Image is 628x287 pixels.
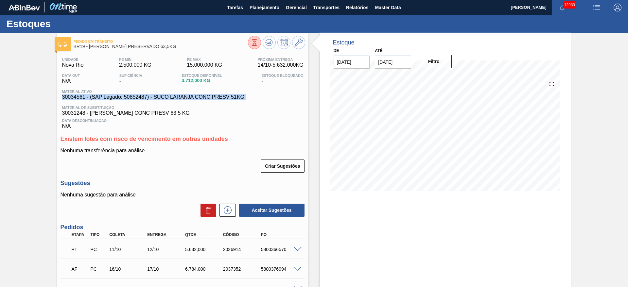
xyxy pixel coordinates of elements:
[263,36,276,49] button: Atualizar Gráfico
[119,74,142,77] span: Suficiência
[62,94,244,100] span: 30034561 - (SAP Legado: 50852487) - SUCO LARANJA CONC PRESV 51KG
[221,232,264,237] div: Código
[259,247,302,252] div: 5800366570
[70,232,90,237] div: Etapa
[182,78,222,83] span: 3.712,000 KG
[74,44,248,49] span: BR19 - SUCO LARANJA PRESERVADO 63,5KG
[62,58,84,61] span: Unidade
[62,90,244,93] span: Material ativo
[146,266,188,272] div: 17/10/2025
[183,247,226,252] div: 5.632,000
[61,192,305,198] p: Nenhuma sugestão para análise
[236,203,305,217] div: Aceitar Sugestões
[72,266,88,272] p: AF
[239,204,305,217] button: Aceitar Sugestões
[182,74,222,77] span: Estoque Disponível
[216,204,236,217] div: Nova sugestão
[261,160,304,173] button: Criar Sugestões
[62,119,304,123] span: Data Descontinuação
[183,232,226,237] div: Qtde
[62,74,80,77] span: Data out
[62,106,304,110] span: Material de Substituição
[313,4,340,11] span: Transportes
[61,148,305,154] p: Nenhuma transferência para análise
[250,4,279,11] span: Planejamento
[62,110,304,116] span: 30031248 - [PERSON_NAME] CONC PRESV 63 5 KG
[227,4,243,11] span: Tarefas
[375,56,411,69] input: dd/mm/yyyy
[187,58,222,61] span: PE MAX
[334,48,339,53] label: De
[261,74,303,77] span: Estoque Bloqueado
[89,266,108,272] div: Pedido de Compra
[187,62,222,68] span: 15.000,000 KG
[286,4,307,11] span: Gerencial
[108,247,150,252] div: 11/10/2025
[593,4,601,11] img: userActions
[61,136,228,142] span: Existem lotes com risco de vencimento em outras unidades
[416,55,452,68] button: Filtro
[72,247,88,252] p: PT
[221,266,264,272] div: 2037352
[259,266,302,272] div: 5800376994
[61,74,82,84] div: N/A
[61,180,305,187] h3: Sugestões
[197,204,216,217] div: Excluir Sugestões
[563,1,576,8] span: 12933
[552,3,573,12] button: Notificações
[89,247,108,252] div: Pedido de Compra
[146,232,188,237] div: Entrega
[119,62,151,68] span: 2.500,000 KG
[258,62,304,68] span: 14/10 - 5.632,000 KG
[146,247,188,252] div: 12/10/2025
[59,42,67,47] img: Ícone
[62,62,84,68] span: Nova Rio
[375,4,401,11] span: Master Data
[70,242,90,257] div: Pedido em Trânsito
[9,5,40,10] img: TNhmsLtSVTkK8tSr43FrP2fwEKptu5GPRR3wAAAABJRU5ErkJggg==
[614,4,621,11] img: Logout
[89,232,108,237] div: Tipo
[260,74,305,84] div: -
[108,232,150,237] div: Coleta
[61,224,305,231] h3: Pedidos
[261,159,305,173] div: Criar Sugestões
[334,56,370,69] input: dd/mm/yyyy
[258,58,304,61] span: Próxima Entrega
[333,39,355,46] div: Estoque
[119,58,151,61] span: PE MIN
[259,232,302,237] div: PO
[346,4,368,11] span: Relatórios
[277,36,290,49] button: Programar Estoque
[248,36,261,49] button: Visão Geral dos Estoques
[375,48,382,53] label: Até
[70,262,90,276] div: Aguardando Faturamento
[61,116,305,129] div: N/A
[74,40,248,43] span: Pedido em Trânsito
[118,74,144,84] div: -
[292,36,305,49] button: Ir ao Master Data / Geral
[221,247,264,252] div: 2026914
[183,266,226,272] div: 6.784,000
[7,20,123,27] h1: Estoques
[108,266,150,272] div: 16/10/2025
